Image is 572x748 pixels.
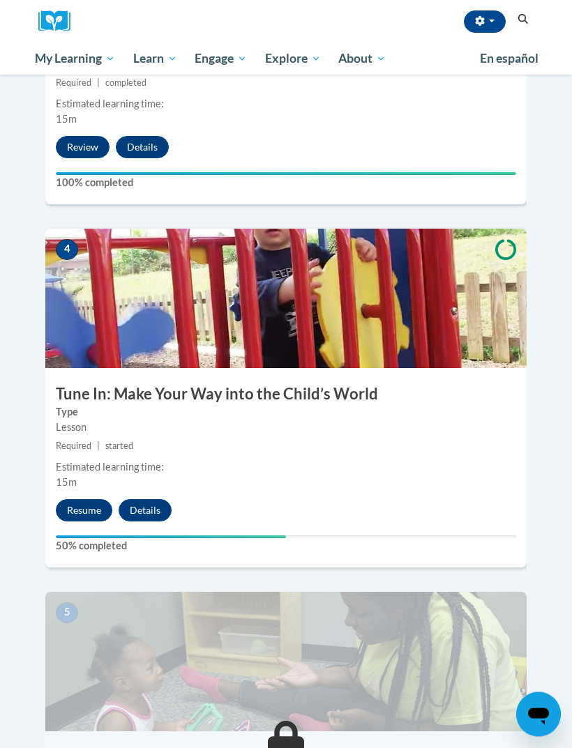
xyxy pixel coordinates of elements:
[38,10,80,32] a: Cox Campus
[56,536,286,539] div: Your progress
[513,11,534,28] button: Search
[471,44,548,73] a: En español
[45,229,527,369] img: Course Image
[56,477,77,489] span: 15m
[56,441,91,452] span: Required
[195,50,247,67] span: Engage
[56,97,516,112] div: Estimated learning time:
[56,603,78,624] span: 5
[464,10,506,33] button: Account Settings
[56,176,516,191] label: 100% completed
[338,50,386,67] span: About
[35,50,115,67] span: My Learning
[480,51,539,66] span: En español
[56,420,516,436] div: Lesson
[56,78,91,89] span: Required
[24,43,548,75] div: Main menu
[56,405,516,420] label: Type
[56,460,516,475] div: Estimated learning time:
[56,114,77,125] span: 15m
[330,43,396,75] a: About
[116,137,169,159] button: Details
[56,173,516,176] div: Your progress
[45,384,527,406] h3: Tune In: Make Your Way into the Child’s World
[133,50,177,67] span: Learn
[97,441,100,452] span: |
[56,137,110,159] button: Review
[119,500,172,522] button: Details
[516,692,561,737] iframe: Button to launch messaging window
[105,78,146,89] span: completed
[38,10,80,32] img: Logo brand
[105,441,133,452] span: started
[265,50,321,67] span: Explore
[97,78,100,89] span: |
[56,500,112,522] button: Resume
[56,240,78,261] span: 4
[186,43,256,75] a: Engage
[26,43,124,75] a: My Learning
[124,43,186,75] a: Learn
[56,539,516,554] label: 50% completed
[256,43,330,75] a: Explore
[45,593,527,732] img: Course Image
